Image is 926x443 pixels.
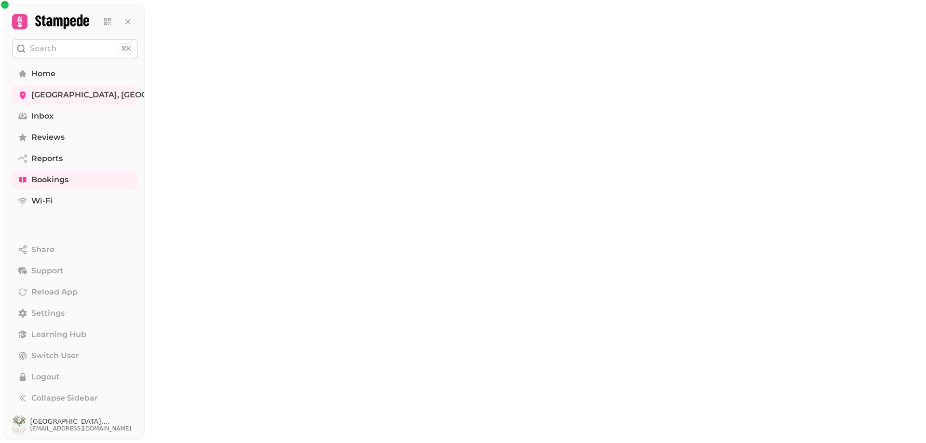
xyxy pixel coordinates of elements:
[119,43,133,54] div: ⌘K
[12,170,137,189] a: Bookings
[12,107,137,126] a: Inbox
[31,350,79,362] span: Switch User
[31,286,78,298] span: Reload App
[12,64,137,83] a: Home
[12,191,137,211] a: Wi-Fi
[31,132,65,143] span: Reviews
[12,346,137,365] button: Switch User
[12,149,137,168] a: Reports
[31,153,63,164] span: Reports
[30,425,137,432] span: [EMAIL_ADDRESS][DOMAIN_NAME]
[31,244,54,255] span: Share
[31,174,68,186] span: Bookings
[31,195,53,207] span: Wi-Fi
[31,89,207,101] span: [GEOGRAPHIC_DATA], [GEOGRAPHIC_DATA]
[12,39,137,58] button: Search⌘K
[12,325,137,344] a: Learning Hub
[30,43,56,54] p: Search
[12,282,137,302] button: Reload App
[12,85,137,105] a: [GEOGRAPHIC_DATA], [GEOGRAPHIC_DATA]
[12,304,137,323] a: Settings
[12,389,137,408] button: Collapse Sidebar
[31,110,54,122] span: Inbox
[31,265,64,277] span: Support
[12,367,137,387] button: Logout
[31,68,55,80] span: Home
[12,416,26,435] img: User avatar
[12,128,137,147] a: Reviews
[12,240,137,259] button: Share
[31,371,60,383] span: Logout
[31,329,86,340] span: Learning Hub
[12,261,137,281] button: Support
[12,416,137,435] button: User avatar[GEOGRAPHIC_DATA], [GEOGRAPHIC_DATA][EMAIL_ADDRESS][DOMAIN_NAME]
[31,392,98,404] span: Collapse Sidebar
[31,308,65,319] span: Settings
[30,418,137,425] span: [GEOGRAPHIC_DATA], [GEOGRAPHIC_DATA]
